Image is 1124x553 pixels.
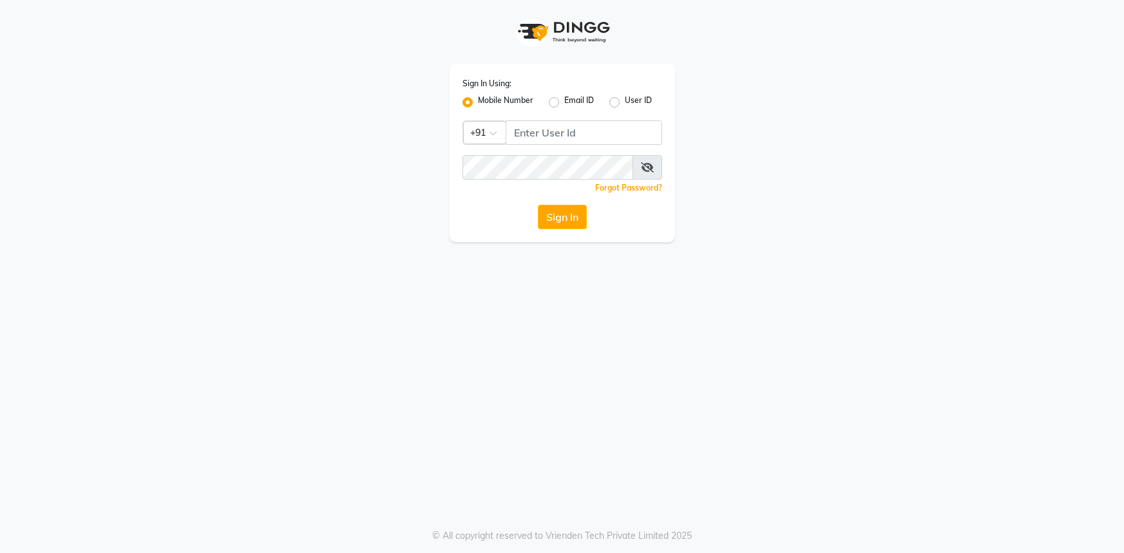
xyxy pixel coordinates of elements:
[538,205,587,229] button: Sign In
[564,95,594,110] label: Email ID
[511,13,614,51] img: logo1.svg
[595,183,662,192] a: Forgot Password?
[478,95,533,110] label: Mobile Number
[506,120,662,145] input: Username
[625,95,652,110] label: User ID
[462,78,511,89] label: Sign In Using:
[462,155,633,180] input: Username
